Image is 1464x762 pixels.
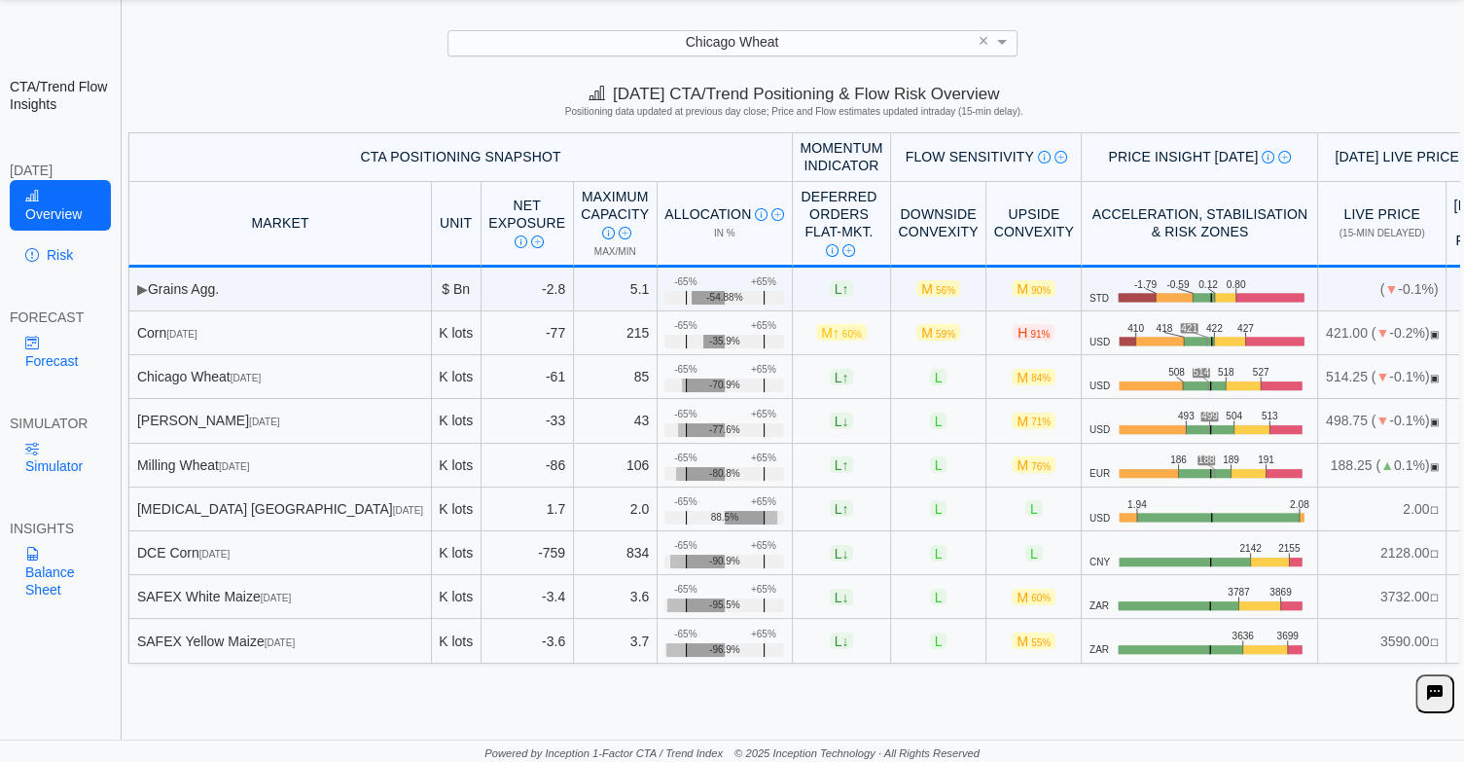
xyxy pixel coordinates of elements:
[709,380,740,391] span: -70.9%
[166,329,196,340] span: [DATE]
[674,453,696,464] div: -65%
[482,531,574,575] td: -759
[1318,268,1446,311] td: ( -0.1%)
[711,512,738,524] span: 88.5%
[841,545,848,561] span: ↓
[830,280,854,297] span: L
[1199,455,1216,466] text: 188
[515,236,527,248] img: Info
[1031,417,1051,427] span: 71%
[581,188,649,241] div: Maximum Capacity
[1038,151,1051,163] img: Info
[674,276,696,288] div: -65%
[1375,325,1389,341] span: ▼
[432,268,482,311] td: $ Bn
[1082,182,1318,268] th: Acceleration, Stabilisation & Risk Zones
[979,32,989,50] span: ×
[830,633,854,649] span: L
[1089,293,1109,305] span: STD
[1089,644,1109,656] span: ZAR
[842,329,862,340] span: 60%
[976,30,992,54] span: Clear value
[1278,631,1301,641] text: 3699
[432,444,482,488] td: K lots
[709,424,740,436] span: -77.6%
[1318,488,1446,531] td: 2.00
[574,355,658,399] td: 85
[488,197,565,250] div: Net Exposure
[128,132,792,181] th: CTA Positioning Snapshot
[751,276,776,288] div: +65%
[751,409,776,420] div: +65%
[137,456,423,474] div: Milling Wheat
[1194,367,1210,378] text: 514
[1089,468,1110,480] span: EUR
[841,589,848,604] span: ↓
[574,311,658,355] td: 215
[574,444,658,488] td: 106
[841,501,848,517] span: ↑
[826,244,839,257] img: Info
[1166,279,1190,290] text: -0.59
[531,236,544,248] img: Read More
[751,453,776,464] div: +65%
[137,544,423,562] div: DCE Corn
[891,182,986,268] th: Downside Convexity
[1179,411,1196,421] text: 493
[10,520,111,537] div: INSIGHTS
[830,456,854,473] span: L
[1429,329,1438,340] span: OPEN: Market session is currently open.
[1089,600,1109,612] span: ZAR
[574,619,658,663] td: 3.7
[574,531,658,575] td: 834
[1012,413,1055,429] span: M
[800,188,877,259] div: Deferred Orders FLAT-MKT.
[589,85,999,103] span: [DATE] CTA/Trend Positioning & Flow Risk Overview
[199,549,230,560] span: [DATE]
[930,545,947,562] span: L
[1171,455,1188,466] text: 186
[393,505,423,516] span: [DATE]
[674,496,696,508] div: -65%
[10,238,111,272] a: Risk
[137,324,423,342] div: Corn
[674,629,696,640] div: -65%
[10,537,111,606] a: Balance Sheet
[1241,543,1264,554] text: 2142
[482,268,574,311] td: -2.8
[432,355,482,399] td: K lots
[10,162,111,179] div: [DATE]
[1224,455,1240,466] text: 189
[1089,148,1310,165] div: Price Insight [DATE]
[841,457,848,473] span: ↑
[432,488,482,531] td: K lots
[930,500,947,517] span: L
[751,320,776,332] div: +65%
[709,468,740,480] span: -80.8%
[432,399,482,443] td: K lots
[265,637,295,648] span: [DATE]
[1384,281,1398,297] span: ▼
[1318,355,1446,399] td: 514.25 ( -0.1%)
[10,432,111,483] a: Simulator
[10,78,111,113] h2: CTA/Trend Flow Insights
[482,399,574,443] td: -33
[930,633,947,649] span: L
[1012,589,1055,605] span: M
[709,556,740,567] span: -90.9%
[432,575,482,619] td: K lots
[930,456,947,473] span: L
[1089,337,1110,348] span: USD
[231,373,261,383] span: [DATE]
[1237,323,1254,334] text: 427
[137,281,148,297] span: ▶
[1013,324,1054,341] span: H
[751,540,776,552] div: +65%
[1031,461,1051,472] span: 76%
[714,228,735,238] span: in %
[841,281,848,297] span: ↑
[1229,587,1251,598] text: 3787
[1260,455,1276,466] text: 191
[1375,413,1389,428] span: ▼
[219,461,249,472] span: [DATE]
